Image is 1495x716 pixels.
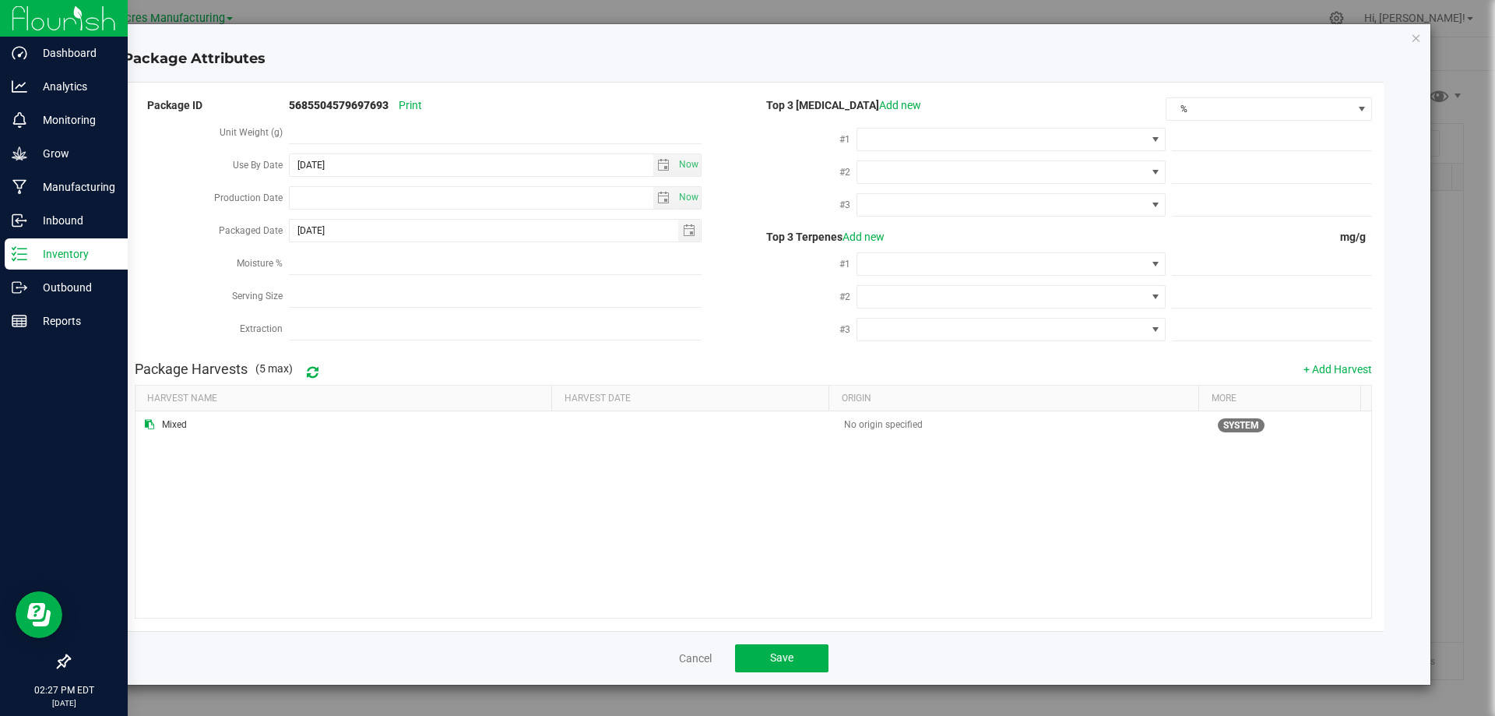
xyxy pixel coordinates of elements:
[12,280,27,295] inline-svg: Outbound
[879,99,921,111] a: Add new
[839,158,857,186] label: #2
[770,651,793,664] span: Save
[135,99,202,111] span: Package ID
[12,246,27,262] inline-svg: Inventory
[7,697,121,709] p: [DATE]
[12,146,27,161] inline-svg: Grow
[214,184,289,212] label: Production Date
[219,217,289,245] label: Packaged Date
[12,313,27,329] inline-svg: Reports
[240,315,289,343] label: Extraction
[289,99,389,111] strong: 5685504579697693
[839,283,857,311] label: #2
[842,231,885,243] a: Add new
[27,178,121,196] p: Manufacturing
[123,49,1384,69] h4: Package Attributes
[1340,231,1372,243] span: mg/g
[828,386,1198,412] th: Origin
[233,151,289,179] label: Use By Date
[220,118,289,146] label: Unit Weight (g)
[676,186,702,209] span: Set Current date
[27,144,121,163] p: Grow
[162,418,187,432] span: Mixed
[551,386,828,412] th: Harvest Date
[1411,28,1422,47] button: Close modal
[27,111,121,129] p: Monitoring
[678,220,701,242] span: select
[232,282,289,310] label: Serving Size
[839,191,857,219] label: #3
[16,591,62,638] iframe: Resource center
[27,211,121,230] p: Inbound
[754,99,921,111] span: Top 3 [MEDICAL_DATA]
[675,154,701,176] span: select
[839,125,857,153] label: #1
[839,316,857,344] label: #3
[135,386,551,412] th: Harvest Name
[679,651,712,666] a: Cancel
[1198,386,1360,412] th: More
[839,250,857,278] label: #1
[27,245,121,263] p: Inventory
[1166,98,1352,120] span: %
[735,644,828,672] button: Save
[844,419,923,430] span: No origin specified
[12,112,27,128] inline-svg: Monitoring
[1303,362,1372,377] button: + Add Harvest
[12,45,27,61] inline-svg: Dashboard
[399,99,422,111] span: Print
[675,187,701,209] span: select
[653,154,676,176] span: select
[27,278,121,297] p: Outbound
[7,683,121,697] p: 02:27 PM EDT
[27,312,121,330] p: Reports
[12,213,27,228] inline-svg: Inbound
[27,44,121,62] p: Dashboard
[1218,418,1265,432] span: This harvest was probably harvested in Flourish. If your company is integrated with METRC, it cou...
[255,361,293,377] span: (5 max)
[653,187,676,209] span: select
[676,153,702,176] span: Set Current date
[27,77,121,96] p: Analytics
[237,249,289,277] label: Moisture %
[754,231,885,243] span: Top 3 Terpenes
[12,79,27,94] inline-svg: Analytics
[12,179,27,195] inline-svg: Manufacturing
[135,362,248,377] h4: Package Harvests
